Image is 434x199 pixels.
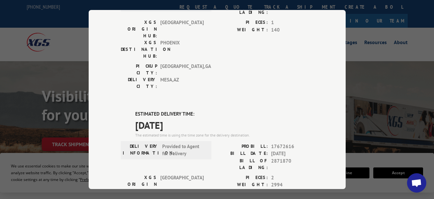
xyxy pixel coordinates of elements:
span: PHOENIX [160,39,204,60]
div: The estimated time is using the time zone for the delivery destination. [135,132,314,138]
label: PIECES: [217,174,268,181]
span: 2871870 [271,157,314,171]
span: [GEOGRAPHIC_DATA] , GA [160,63,204,76]
label: BILL DATE: [217,150,268,157]
label: WEIGHT: [217,26,268,33]
label: PIECES: [217,19,268,26]
span: MESA , AZ [160,76,204,90]
label: BILL OF LADING: [217,157,268,171]
label: BILL OF LADING: [217,2,268,16]
span: 17672616 [271,143,314,150]
span: [GEOGRAPHIC_DATA] [160,174,204,194]
div: Open chat [407,173,426,193]
span: [DATE] [135,118,314,132]
span: Provided to Agent for Delivery [162,143,206,157]
label: PICKUP CITY: [121,63,157,76]
span: 2871870 [271,2,314,16]
label: ESTIMATED DELIVERY TIME: [135,110,314,118]
label: WEIGHT: [217,181,268,189]
label: PROBILL: [217,143,268,150]
label: XGS ORIGIN HUB: [121,174,157,194]
span: 2 [271,174,314,181]
label: DELIVERY INFORMATION: [123,143,159,157]
label: XGS DESTINATION HUB: [121,39,157,60]
span: [DATE] [271,150,314,157]
label: DELIVERY CITY: [121,76,157,90]
span: 1 [271,19,314,26]
span: [GEOGRAPHIC_DATA] [160,19,204,39]
span: 140 [271,26,314,33]
span: 2994 [271,181,314,189]
label: XGS ORIGIN HUB: [121,19,157,39]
